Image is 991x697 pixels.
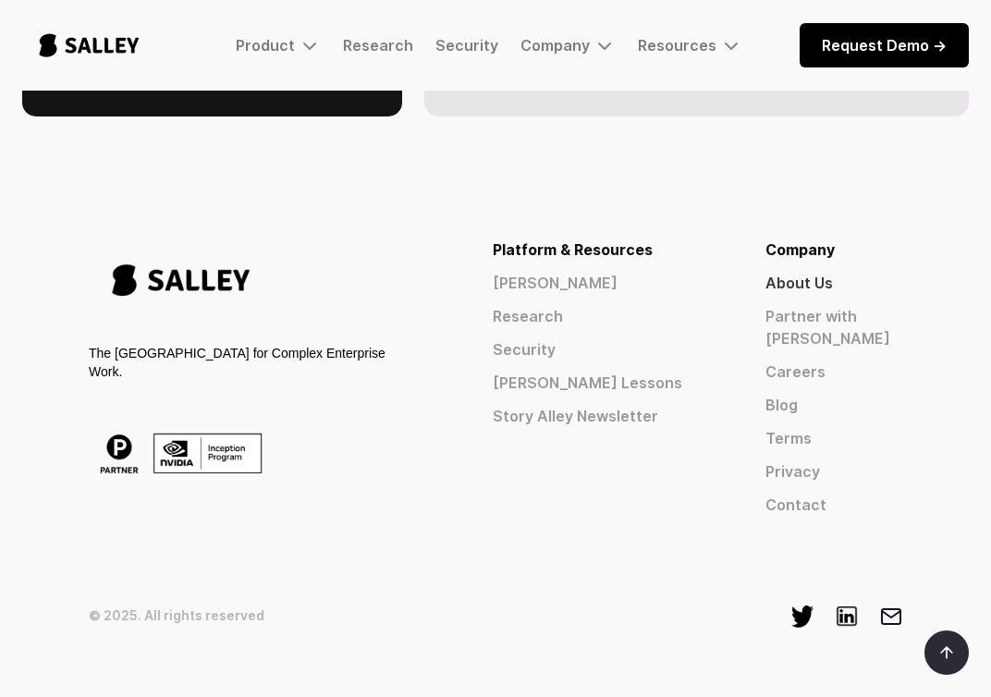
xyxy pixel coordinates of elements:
a: Careers [765,361,902,383]
a: Research [343,36,413,55]
a: Contact [765,494,902,516]
div: Product [236,34,321,56]
div: Resources [638,34,742,56]
a: home [22,15,156,76]
div: Company [520,34,616,56]
div: Company [765,238,902,261]
a: Blog [765,394,902,416]
div: Resources [638,36,716,55]
div: Company [520,36,590,55]
div: Platform & Resources [493,238,699,261]
a: Security [493,338,699,361]
a: About Us [765,272,902,294]
a: Terms [765,427,902,449]
a: Security [435,36,498,55]
div: Product [236,36,295,55]
a: [PERSON_NAME] Lessons [493,372,699,394]
a: Partner with [PERSON_NAME] [765,305,902,349]
div: © 2025. All rights reserved [89,605,264,626]
a: Request Demo -> [800,23,969,67]
a: Privacy [765,460,902,483]
a: Story Alley Newsletter [493,405,699,427]
a: [PERSON_NAME] [493,272,699,294]
div: The [GEOGRAPHIC_DATA] for Complex Enterprise Work. [89,344,392,381]
a: Research [493,305,699,327]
